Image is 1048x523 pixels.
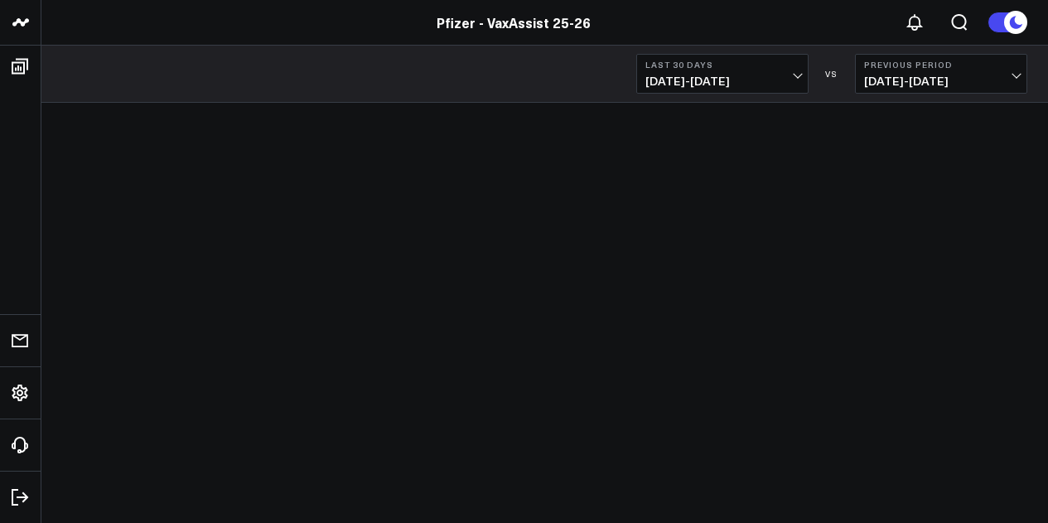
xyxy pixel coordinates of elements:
span: [DATE] - [DATE] [645,75,799,88]
button: Last 30 Days[DATE]-[DATE] [636,54,809,94]
button: Previous Period[DATE]-[DATE] [855,54,1027,94]
a: Pfizer - VaxAssist 25-26 [437,13,591,31]
b: Previous Period [864,60,1018,70]
b: Last 30 Days [645,60,799,70]
div: VS [817,69,847,79]
span: [DATE] - [DATE] [864,75,1018,88]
